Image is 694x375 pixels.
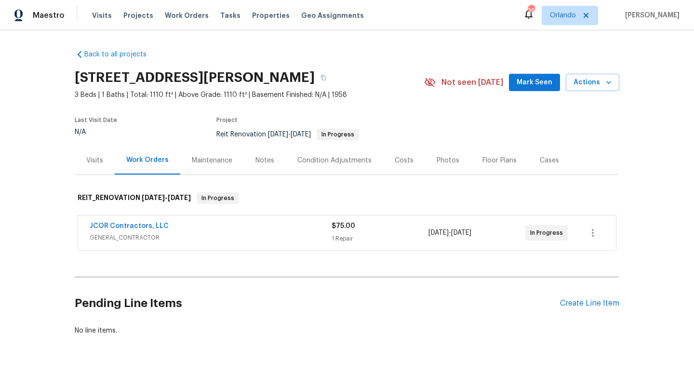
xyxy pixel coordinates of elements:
[75,117,117,123] span: Last Visit Date
[123,11,153,20] span: Projects
[220,12,240,19] span: Tasks
[530,228,567,238] span: In Progress
[216,117,238,123] span: Project
[560,299,619,308] div: Create Line Item
[395,156,414,165] div: Costs
[252,11,290,20] span: Properties
[428,228,471,238] span: -
[268,131,311,138] span: -
[437,156,459,165] div: Photos
[90,223,169,229] a: JCOR Contractors, LLC
[297,156,372,165] div: Condition Adjustments
[75,326,619,335] div: No line items.
[126,155,169,165] div: Work Orders
[566,74,619,92] button: Actions
[482,156,517,165] div: Floor Plans
[301,11,364,20] span: Geo Assignments
[509,74,560,92] button: Mark Seen
[315,69,332,86] button: Copy Address
[168,194,191,201] span: [DATE]
[528,6,534,15] div: 39
[75,73,315,82] h2: [STREET_ADDRESS][PERSON_NAME]
[75,90,424,100] span: 3 Beds | 1 Baths | Total: 1110 ft² | Above Grade: 1110 ft² | Basement Finished: N/A | 1958
[268,131,288,138] span: [DATE]
[550,11,576,20] span: Orlando
[75,129,117,135] div: N/A
[255,156,274,165] div: Notes
[86,156,103,165] div: Visits
[92,11,112,20] span: Visits
[78,192,191,204] h6: REIT_RENOVATION
[291,131,311,138] span: [DATE]
[216,131,359,138] span: Reit Renovation
[75,50,167,59] a: Back to all projects
[142,194,165,201] span: [DATE]
[90,233,332,242] span: GENERAL_CONTRACTOR
[142,194,191,201] span: -
[428,229,449,236] span: [DATE]
[33,11,65,20] span: Maestro
[332,234,428,243] div: 1 Repair
[75,281,560,326] h2: Pending Line Items
[621,11,680,20] span: [PERSON_NAME]
[198,193,238,203] span: In Progress
[574,77,612,89] span: Actions
[540,156,559,165] div: Cases
[517,77,552,89] span: Mark Seen
[441,78,503,87] span: Not seen [DATE]
[165,11,209,20] span: Work Orders
[318,132,358,137] span: In Progress
[192,156,232,165] div: Maintenance
[332,223,355,229] span: $75.00
[451,229,471,236] span: [DATE]
[75,183,619,214] div: REIT_RENOVATION [DATE]-[DATE]In Progress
